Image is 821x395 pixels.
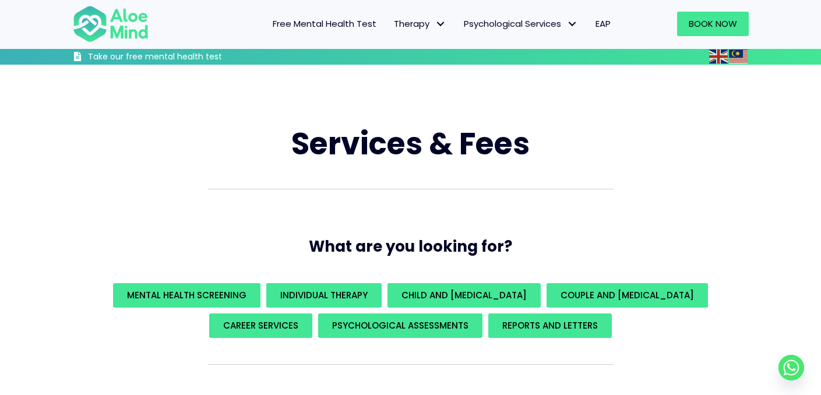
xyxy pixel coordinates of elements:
[127,289,246,301] span: Mental Health Screening
[73,280,749,341] div: What are you looking for?
[73,5,149,43] img: Aloe mind Logo
[488,313,612,338] a: REPORTS AND LETTERS
[387,283,541,308] a: Child and [MEDICAL_DATA]
[709,50,728,64] img: en
[309,236,512,257] span: What are you looking for?
[677,12,749,36] a: Book Now
[502,319,598,331] span: REPORTS AND LETTERS
[709,50,729,63] a: English
[596,17,611,30] span: EAP
[113,283,260,308] a: Mental Health Screening
[729,50,749,63] a: Malay
[547,283,708,308] a: Couple and [MEDICAL_DATA]
[432,16,449,33] span: Therapy: submenu
[266,283,382,308] a: Individual Therapy
[401,289,527,301] span: Child and [MEDICAL_DATA]
[729,50,748,64] img: ms
[318,313,482,338] a: Psychological assessments
[264,12,385,36] a: Free Mental Health Test
[273,17,376,30] span: Free Mental Health Test
[455,12,587,36] a: Psychological ServicesPsychological Services: submenu
[291,122,530,165] span: Services & Fees
[394,17,446,30] span: Therapy
[164,12,619,36] nav: Menu
[280,289,368,301] span: Individual Therapy
[385,12,455,36] a: TherapyTherapy: submenu
[564,16,581,33] span: Psychological Services: submenu
[778,355,804,380] a: Whatsapp
[209,313,312,338] a: Career Services
[561,289,694,301] span: Couple and [MEDICAL_DATA]
[223,319,298,331] span: Career Services
[332,319,468,331] span: Psychological assessments
[689,17,737,30] span: Book Now
[464,17,578,30] span: Psychological Services
[587,12,619,36] a: EAP
[88,51,284,63] h3: Take our free mental health test
[73,51,284,65] a: Take our free mental health test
